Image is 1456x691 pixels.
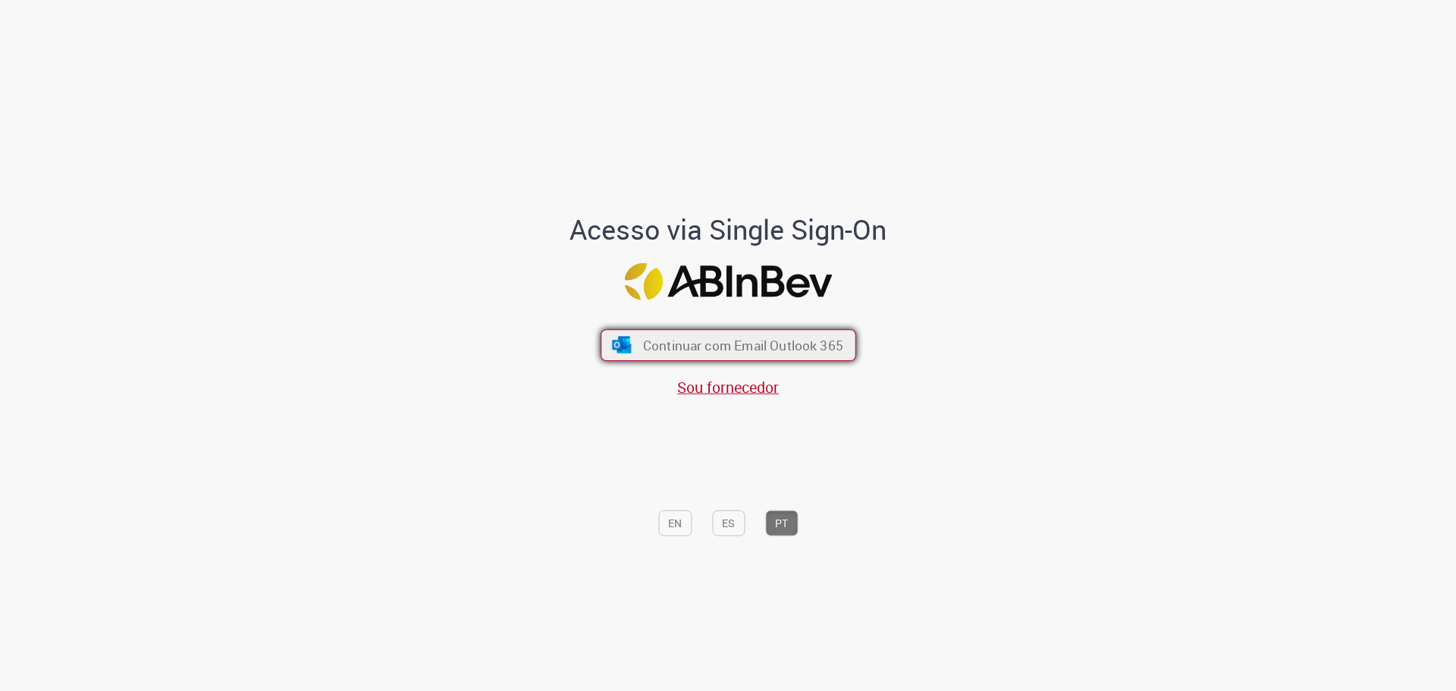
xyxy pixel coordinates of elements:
button: ícone Azure/Microsoft 360 Continuar com Email Outlook 365 [601,329,856,361]
button: ES [712,510,745,536]
img: ícone Azure/Microsoft 360 [610,337,632,353]
span: Continuar com Email Outlook 365 [642,336,843,353]
button: PT [765,510,798,536]
img: Logo ABInBev [624,262,832,300]
h1: Acesso via Single Sign-On [518,215,939,245]
button: EN [658,510,692,536]
a: Sou fornecedor [677,377,779,397]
